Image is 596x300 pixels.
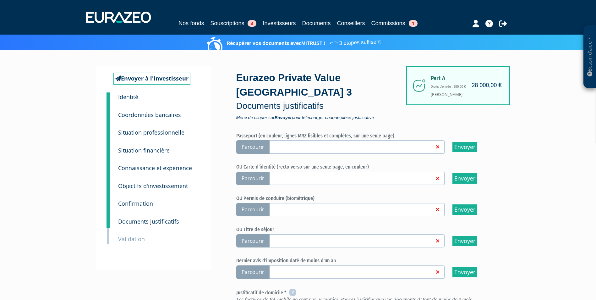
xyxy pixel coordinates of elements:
span: 1 [409,20,418,27]
input: Envoyer [452,236,477,246]
input: Envoyer [452,267,477,277]
small: Coordonnées bancaires [118,111,181,119]
a: Nos fonds [178,19,204,29]
a: Documents [302,19,331,28]
img: 1732889491-logotype_eurazeo_blanc_rvb.png [86,12,151,23]
a: 8 [107,208,110,228]
a: MiTRUST ! [301,40,325,47]
div: Eurazeo Private Value [GEOGRAPHIC_DATA] 3 [236,71,409,119]
span: Parcourir [236,234,270,248]
a: 1 [107,92,110,105]
h6: Passeport (en couleur, lignes MRZ lisibles et complètes, sur une seule page) [236,133,497,139]
a: Conseillers [337,19,365,28]
a: Investisseurs [263,19,296,28]
small: Situation professionnelle [118,129,184,136]
input: Envoyer [452,173,477,184]
h6: Dernier avis d'imposition daté de moins d'un an [236,258,497,264]
a: 3 [107,119,110,139]
a: 7 [107,191,110,210]
small: Connaissance et expérience [118,164,192,172]
p: Besoin d'aide ? [586,29,593,85]
a: Commissions1 [371,19,418,28]
p: Documents justificatifs [236,100,409,112]
small: Identité [118,93,138,101]
small: Objectifs d'investissement [118,182,188,190]
input: Envoyer [452,204,477,215]
span: Merci de cliquer sur pour télécharger chaque pièce justificative [236,115,409,120]
strong: Envoyer [275,115,292,120]
a: 4 [107,137,110,157]
small: Validation [118,235,145,243]
p: Récupérer vos documents avec [209,36,381,47]
small: Confirmation [118,200,153,207]
span: Parcourir [236,265,270,279]
h6: OU Carte d'identité (recto verso sur une seule page, en couleur) [236,164,497,170]
a: 5 [107,155,110,175]
span: Parcourir [236,203,270,216]
input: Envoyer [452,142,477,152]
h6: OU Titre de séjour [236,227,497,232]
span: Parcourir [236,172,270,185]
span: Parcourir [236,140,270,154]
small: Documents justificatifs [118,218,179,225]
h6: OU Permis de conduire (biométrique) [236,196,497,201]
span: 3 [248,20,256,27]
a: Envoyer à l'investisseur [113,73,190,85]
a: Souscriptions3 [210,19,256,28]
span: 3 étapes suffisent [329,35,381,47]
a: 6 [107,173,110,192]
small: Situation financière [118,147,170,154]
a: 2 [107,102,110,121]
